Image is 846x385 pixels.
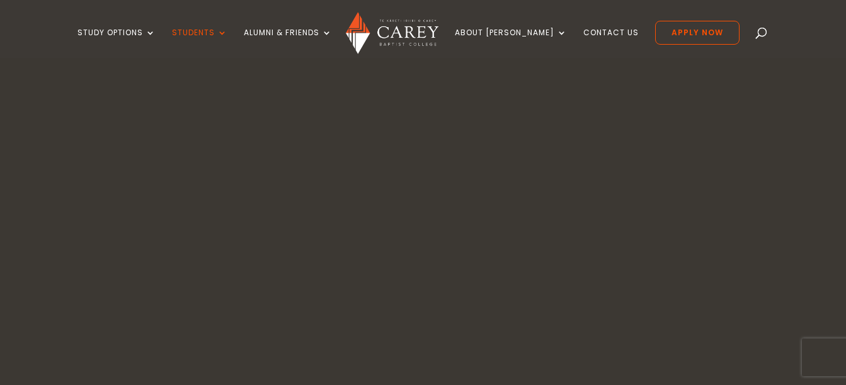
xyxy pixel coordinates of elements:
a: Students [172,28,227,58]
a: Alumni & Friends [244,28,332,58]
a: Apply Now [655,21,740,45]
a: Study Options [77,28,156,58]
img: Carey Baptist College [346,12,438,54]
a: Contact Us [583,28,639,58]
a: About [PERSON_NAME] [455,28,567,58]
